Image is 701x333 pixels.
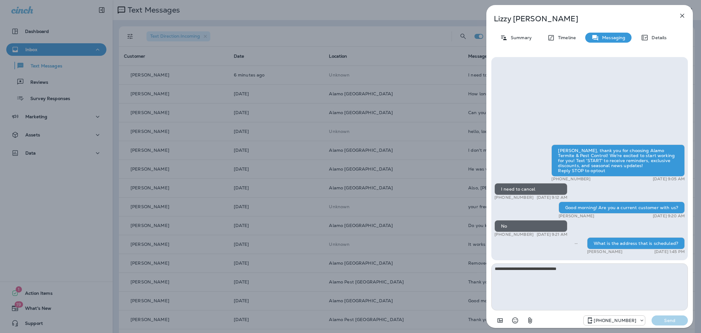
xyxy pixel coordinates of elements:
p: [PHONE_NUMBER] [551,177,591,182]
div: What is the address that is scheduled? [587,237,685,249]
p: Timeline [555,35,576,40]
p: [PHONE_NUMBER] [494,195,534,200]
div: I need to cancel [494,183,567,195]
button: Select an emoji [509,314,521,327]
p: [PHONE_NUMBER] [594,318,636,323]
span: Sent [575,240,578,246]
button: Add in a premade template [494,314,506,327]
div: Good morning! Are you a current customer with us? [559,202,685,214]
p: [DATE] 9:21 AM [537,232,567,237]
p: [PERSON_NAME] [587,249,623,254]
p: [PERSON_NAME] [559,214,594,219]
div: No [494,220,567,232]
p: Summary [508,35,532,40]
div: +1 (817) 204-6820 [584,317,645,324]
p: Lizzy [PERSON_NAME] [494,14,665,23]
p: [DATE] 9:12 AM [537,195,567,200]
p: [DATE] 9:20 AM [653,214,685,219]
p: [DATE] 1:45 PM [654,249,685,254]
p: Messaging [599,35,625,40]
div: [PERSON_NAME], thank you for choosing Alamo Termite & Pest Control! We're excited to start workin... [551,145,685,177]
p: [DATE] 9:05 AM [653,177,685,182]
p: Details [648,35,667,40]
p: [PHONE_NUMBER] [494,232,534,237]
